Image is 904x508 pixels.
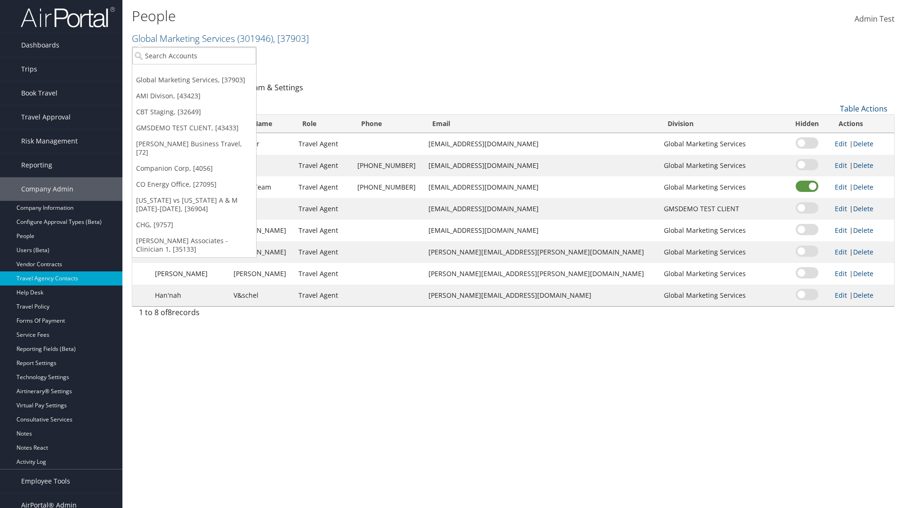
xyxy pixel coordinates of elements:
span: Company Admin [21,177,73,201]
td: Global Marketing Services [659,263,784,285]
a: Edit [835,247,847,256]
a: Delete [853,247,873,256]
span: Admin Test [855,14,895,24]
a: Global Marketing Services, [37903] [132,72,256,88]
td: Global Marketing Services [659,241,784,263]
a: Delete [853,204,873,213]
a: Delete [853,183,873,191]
a: [US_STATE] vs [US_STATE] A & M [DATE]-[DATE], [36904] [132,192,256,217]
a: AMI Divison, [43423] [132,88,256,104]
td: [EMAIL_ADDRESS][DOMAIN_NAME] [424,198,660,220]
span: Trips [21,57,37,81]
a: CBT Staging, [32649] [132,104,256,120]
span: Dashboards [21,33,59,57]
a: [PERSON_NAME] Associates - Clinician 1, [35133] [132,233,256,257]
a: CO Energy Office, [27095] [132,176,256,192]
td: | [830,176,894,198]
td: [PHONE_NUMBER] [353,176,424,198]
a: GMSDEMO TEST CLIENT, [43433] [132,120,256,136]
a: Delete [853,291,873,300]
td: Global Marketing Services [659,133,784,155]
span: Travel Approval [21,105,71,129]
td: [PERSON_NAME] [229,241,294,263]
td: Global Marketing Services [659,176,784,198]
a: Edit [835,161,847,170]
td: Traveler [229,133,294,155]
td: | [830,285,894,306]
td: | [830,198,894,220]
td: [PERSON_NAME] [229,263,294,285]
td: Han'nah [150,285,229,306]
td: GMSDEMO TEST CLIENT [659,198,784,220]
td: | [830,133,894,155]
td: Travel Agent [294,285,353,306]
td: [PERSON_NAME][EMAIL_ADDRESS][PERSON_NAME][DOMAIN_NAME] [424,263,660,285]
a: Team & Settings [245,82,303,93]
a: Edit [835,183,847,191]
th: Phone [353,115,424,133]
a: Delete [853,269,873,278]
a: CHG, [9757] [132,217,256,233]
input: Search Accounts [132,47,256,64]
td: Global Marketing Services [659,220,784,241]
a: Companion Corp, [4056] [132,160,256,176]
a: Edit [835,204,847,213]
div: 1 to 8 of records [139,307,315,323]
td: [PERSON_NAME][EMAIL_ADDRESS][DOMAIN_NAME] [424,285,660,306]
span: Employee Tools [21,469,70,493]
td: Travel Agent [294,241,353,263]
td: Test [229,198,294,220]
a: Edit [835,291,847,300]
td: Team [229,155,294,176]
td: [PERSON_NAME][EMAIL_ADDRESS][PERSON_NAME][DOMAIN_NAME] [424,241,660,263]
a: Edit [835,269,847,278]
a: Global Marketing Services [132,32,309,45]
span: ( 301946 ) [237,32,273,45]
td: | [830,263,894,285]
th: Last Name [229,115,294,133]
td: Travel Agent [294,133,353,155]
a: [PERSON_NAME] Business Travel, [72] [132,136,256,160]
a: Edit [835,226,847,235]
th: Division [659,115,784,133]
td: [EMAIL_ADDRESS][DOMAIN_NAME] [424,220,660,241]
span: Book Travel [21,81,57,105]
th: Role [294,115,353,133]
td: | [830,220,894,241]
td: [EMAIL_ADDRESS][DOMAIN_NAME] [424,155,660,176]
span: Reporting [21,153,52,177]
td: [PERSON_NAME] [229,220,294,241]
td: | [830,155,894,176]
th: Hidden [784,115,830,133]
td: [EMAIL_ADDRESS][DOMAIN_NAME] [424,133,660,155]
td: [PHONE_NUMBER] [353,155,424,176]
td: Travel Agent [294,263,353,285]
td: Travel Agent [294,220,353,241]
td: | [830,241,894,263]
a: Admin Test [855,5,895,34]
th: Actions [830,115,894,133]
td: Agent Team [229,176,294,198]
h1: People [132,6,640,26]
span: , [ 37903 ] [273,32,309,45]
td: Travel Agent [294,198,353,220]
td: Travel Agent [294,176,353,198]
a: Delete [853,139,873,148]
td: [EMAIL_ADDRESS][DOMAIN_NAME] [424,176,660,198]
td: [PERSON_NAME] [150,263,229,285]
th: Email [424,115,660,133]
img: airportal-logo.png [21,6,115,28]
td: Global Marketing Services [659,285,784,306]
td: Global Marketing Services [659,155,784,176]
a: Delete [853,226,873,235]
td: Travel Agent [294,155,353,176]
a: Table Actions [840,103,888,114]
span: 8 [168,307,172,317]
a: Edit [835,139,847,148]
td: V&schel [229,285,294,306]
span: Risk Management [21,129,78,153]
a: Delete [853,161,873,170]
